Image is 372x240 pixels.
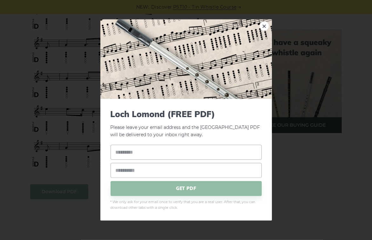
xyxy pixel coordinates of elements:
[260,21,269,31] a: ×
[111,199,262,210] span: * We only ask for your email once to verify that you are a real user. After that, you can downloa...
[111,109,262,138] p: Please leave your email address and the [GEOGRAPHIC_DATA] PDF will be delivered to your inbox rig...
[111,181,262,196] span: GET PDF
[111,109,262,119] span: Loch Lomond (FREE PDF)
[100,19,272,99] img: Tin Whistle Tab Preview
